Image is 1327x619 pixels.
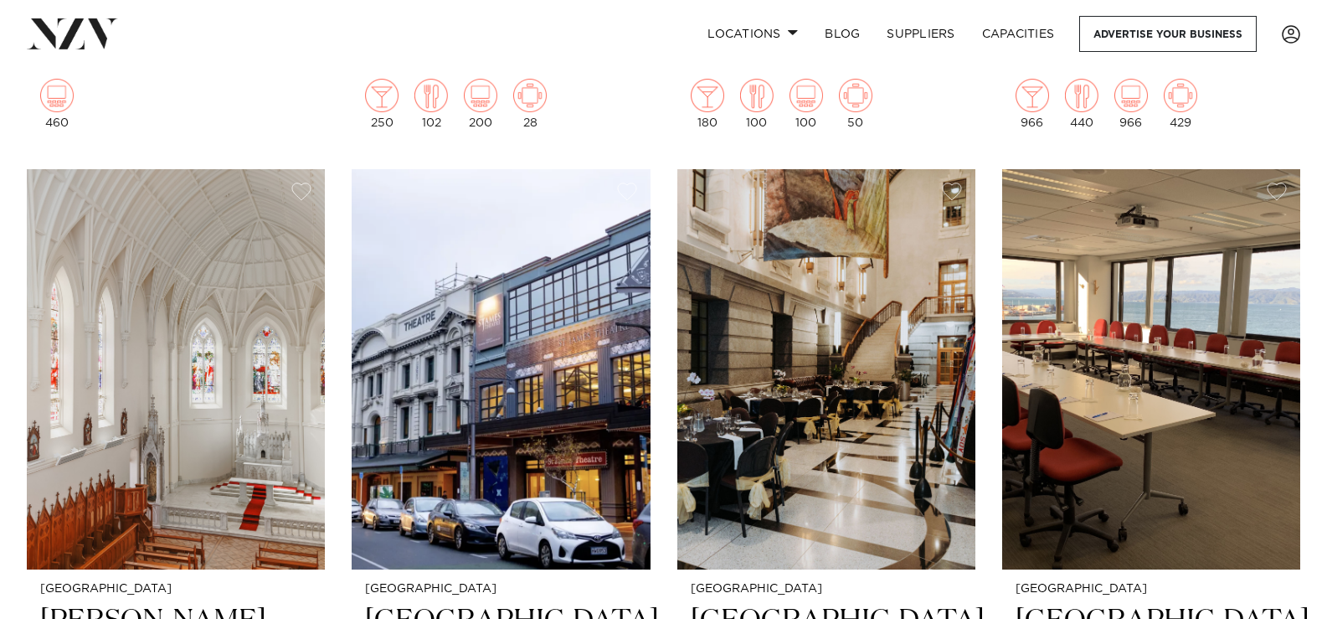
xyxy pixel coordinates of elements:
[414,79,448,129] div: 102
[839,79,872,112] img: meeting.png
[365,583,636,596] small: [GEOGRAPHIC_DATA]
[691,79,724,129] div: 180
[513,79,547,112] img: meeting.png
[1065,79,1098,129] div: 440
[1164,79,1197,112] img: meeting.png
[365,79,399,129] div: 250
[691,79,724,112] img: cocktail.png
[40,79,74,129] div: 460
[1016,79,1049,129] div: 966
[40,583,311,596] small: [GEOGRAPHIC_DATA]
[790,79,823,112] img: theatre.png
[691,583,962,596] small: [GEOGRAPHIC_DATA]
[1016,79,1049,112] img: cocktail.png
[1016,583,1287,596] small: [GEOGRAPHIC_DATA]
[969,16,1068,52] a: Capacities
[1079,16,1257,52] a: Advertise your business
[40,79,74,112] img: theatre.png
[873,16,968,52] a: SUPPLIERS
[414,79,448,112] img: dining.png
[27,18,118,49] img: nzv-logo.png
[694,16,811,52] a: Locations
[1164,79,1197,129] div: 429
[1114,79,1148,112] img: theatre.png
[1114,79,1148,129] div: 966
[740,79,774,129] div: 100
[464,79,497,112] img: theatre.png
[464,79,497,129] div: 200
[811,16,873,52] a: BLOG
[1065,79,1098,112] img: dining.png
[839,79,872,129] div: 50
[365,79,399,112] img: cocktail.png
[740,79,774,112] img: dining.png
[790,79,823,129] div: 100
[513,79,547,129] div: 28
